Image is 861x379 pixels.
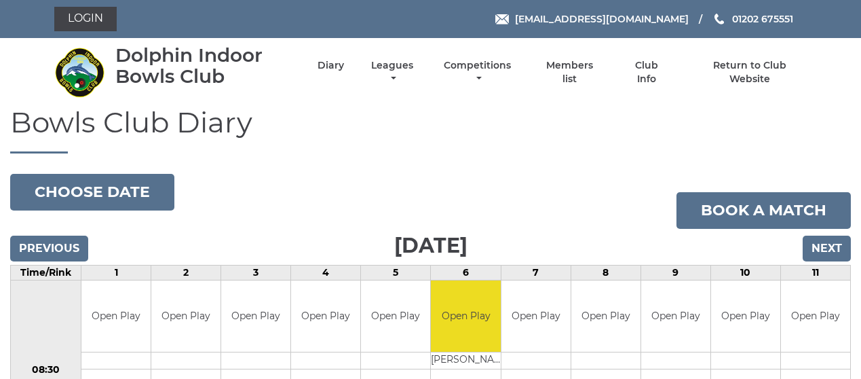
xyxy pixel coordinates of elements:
[81,281,151,352] td: Open Play
[318,59,344,72] a: Diary
[515,13,689,25] span: [EMAIL_ADDRESS][DOMAIN_NAME]
[714,14,724,24] img: Phone us
[221,281,290,352] td: Open Play
[291,266,361,281] td: 4
[431,281,500,352] td: Open Play
[54,7,117,31] a: Login
[10,174,174,211] button: Choose date
[692,59,807,86] a: Return to Club Website
[641,281,710,352] td: Open Play
[221,266,291,281] td: 3
[538,59,600,86] a: Members list
[571,266,640,281] td: 8
[115,45,294,87] div: Dolphin Indoor Bowls Club
[712,12,793,26] a: Phone us 01202 675551
[10,236,88,261] input: Previous
[710,266,780,281] td: 10
[291,281,360,352] td: Open Play
[441,59,515,86] a: Competitions
[431,352,500,369] td: [PERSON_NAME]
[361,266,431,281] td: 5
[501,281,571,352] td: Open Play
[640,266,710,281] td: 9
[803,236,851,261] input: Next
[368,59,417,86] a: Leagues
[81,266,151,281] td: 1
[431,266,501,281] td: 6
[781,281,850,352] td: Open Play
[361,281,430,352] td: Open Play
[151,266,221,281] td: 2
[54,47,105,98] img: Dolphin Indoor Bowls Club
[501,266,571,281] td: 7
[625,59,669,86] a: Club Info
[495,14,509,24] img: Email
[711,281,780,352] td: Open Play
[676,192,851,229] a: Book a match
[571,281,640,352] td: Open Play
[151,281,221,352] td: Open Play
[10,107,851,154] h1: Bowls Club Diary
[11,266,81,281] td: Time/Rink
[780,266,850,281] td: 11
[732,13,793,25] span: 01202 675551
[495,12,689,26] a: Email [EMAIL_ADDRESS][DOMAIN_NAME]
